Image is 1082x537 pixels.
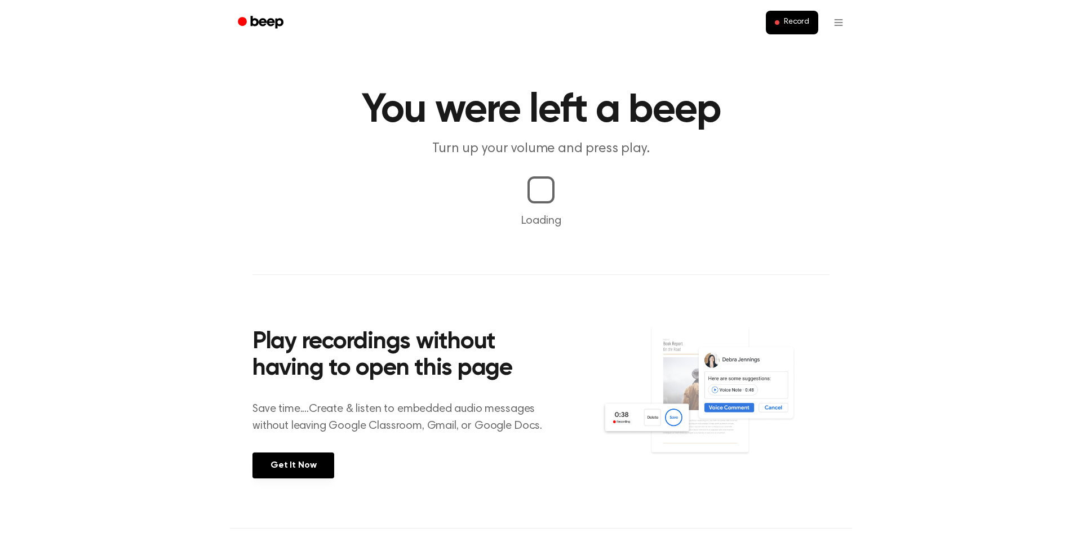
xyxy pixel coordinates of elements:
[784,17,809,28] span: Record
[14,212,1068,229] p: Loading
[601,326,830,477] img: Voice Comments on Docs and Recording Widget
[252,90,830,131] h1: You were left a beep
[230,12,294,34] a: Beep
[252,401,556,434] p: Save time....Create & listen to embedded audio messages without leaving Google Classroom, Gmail, ...
[252,329,556,383] h2: Play recordings without having to open this page
[766,11,818,34] button: Record
[325,140,757,158] p: Turn up your volume and press play.
[252,452,334,478] a: Get It Now
[825,9,852,36] button: Open menu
